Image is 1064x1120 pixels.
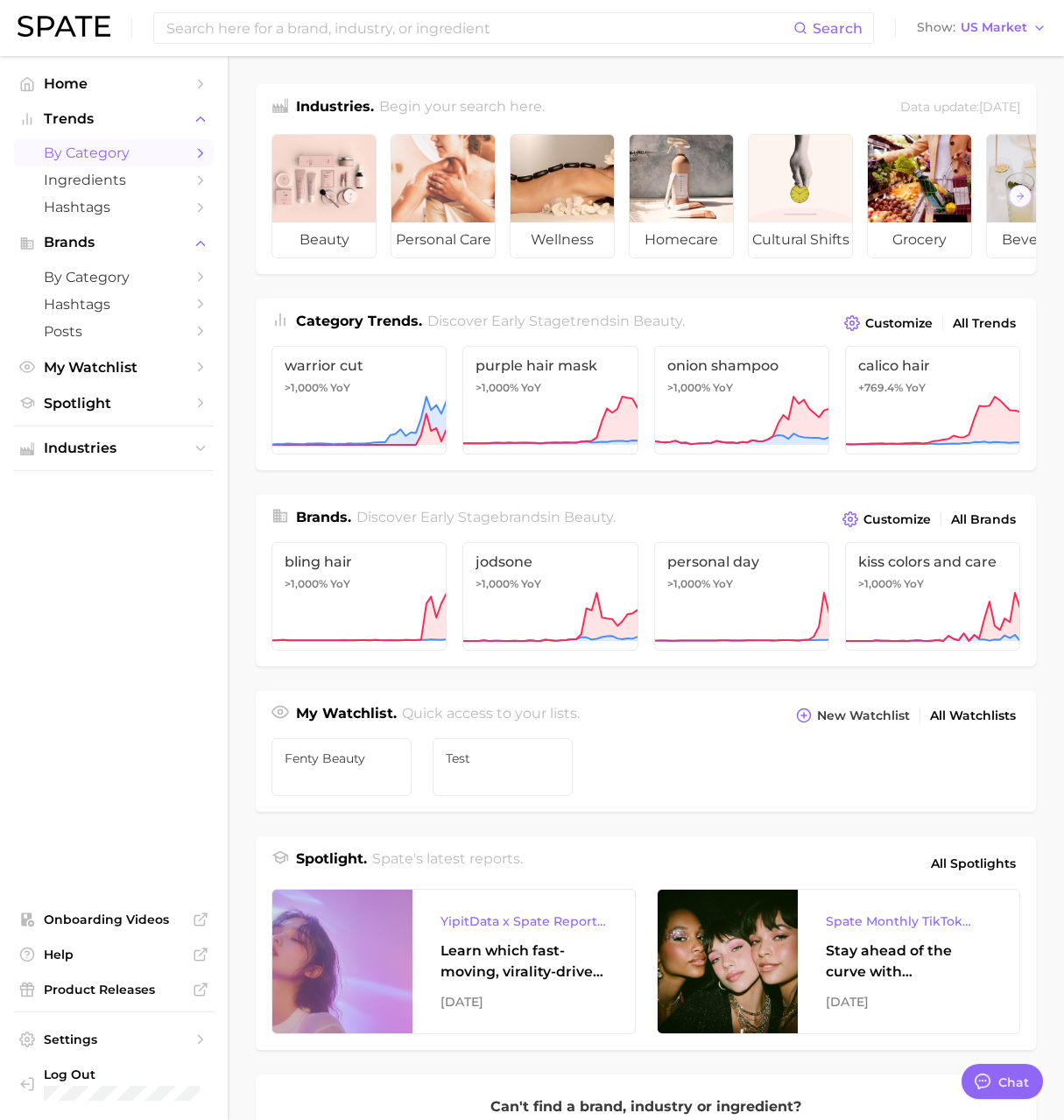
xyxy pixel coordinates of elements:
[296,96,374,120] h1: Industries.
[476,381,518,394] span: >1,000%
[44,982,184,997] span: Product Releases
[445,1095,848,1118] p: Can't find a brand, industry or ingredient?
[18,16,110,37] img: SPATE
[521,577,541,591] span: YoY
[379,96,545,120] h2: Begin your search here.
[749,222,852,257] span: cultural shifts
[840,311,937,335] button: Customize
[792,703,914,728] button: New Watchlist
[826,991,992,1012] div: [DATE]
[402,703,580,728] h2: Quick access to your lists.
[667,577,710,590] span: >1,000%
[654,346,829,454] a: onion shampoo>1,000% YoY
[44,395,184,412] span: Spotlight
[838,507,935,532] button: Customize
[817,708,910,723] span: New Watchlist
[330,577,350,591] span: YoY
[904,577,924,591] span: YoY
[14,70,214,97] a: Home
[44,111,184,127] span: Trends
[44,947,184,962] span: Help
[867,134,972,258] a: grocery
[44,235,184,250] span: Brands
[476,357,624,374] span: purple hair mask
[14,229,214,256] button: Brands
[440,991,607,1012] div: [DATE]
[510,134,615,258] a: wellness
[356,509,616,525] span: Discover Early Stage brands in .
[44,323,184,340] span: Posts
[913,17,1051,39] button: ShowUS Market
[271,542,447,651] a: bling hair>1,000% YoY
[296,509,351,525] span: Brands .
[826,940,992,983] div: Stay ahead of the curve with [PERSON_NAME]’s latest monthly tracker, spotlighting the fastest-gro...
[927,849,1020,878] a: All Spotlights
[14,390,214,417] a: Spotlight
[14,941,214,968] a: Help
[858,577,901,590] span: >1,000%
[667,553,816,570] span: personal day
[440,940,607,983] div: Learn which fast-moving, virality-driven brands are leading the pack, the risks of viral growth, ...
[868,222,971,257] span: grocery
[44,296,184,313] span: Hashtags
[285,553,433,570] span: bling hair
[14,139,214,166] a: by Category
[44,440,184,456] span: Industries
[296,849,367,878] h1: Spotlight.
[44,199,184,215] span: Hashtags
[272,222,376,257] span: beauty
[44,1067,200,1082] span: Log Out
[564,509,613,525] span: beauty
[14,106,214,132] button: Trends
[391,222,495,257] span: personal care
[657,889,1021,1034] a: Spate Monthly TikTok Brands TrackerStay ahead of the curve with [PERSON_NAME]’s latest monthly tr...
[826,911,992,932] div: Spate Monthly TikTok Brands Tracker
[476,577,518,590] span: >1,000%
[14,906,214,933] a: Onboarding Videos
[271,889,636,1034] a: YipitData x Spate Report Virality-Driven Brands Are Taking a Slice of the Beauty PieLearn which f...
[285,577,328,590] span: >1,000%
[654,542,829,651] a: personal day>1,000% YoY
[629,134,734,258] a: homecare
[748,134,853,258] a: cultural shifts
[44,912,184,927] span: Onboarding Videos
[14,194,214,221] a: Hashtags
[440,911,607,932] div: YipitData x Spate Report Virality-Driven Brands Are Taking a Slice of the Beauty Pie
[330,381,350,395] span: YoY
[948,312,1020,335] a: All Trends
[713,577,733,591] span: YoY
[900,96,1020,120] div: Data update: [DATE]
[865,316,933,331] span: Customize
[285,381,328,394] span: >1,000%
[858,381,903,394] span: +769.4%
[14,166,214,194] a: Ingredients
[271,346,447,454] a: warrior cut>1,000% YoY
[633,313,682,329] span: beauty
[433,738,573,796] a: Test
[953,316,1016,331] span: All Trends
[285,751,398,765] span: Fenty Beauty
[462,542,638,651] a: jodsone>1,000% YoY
[905,381,926,395] span: YoY
[285,357,433,374] span: warrior cut
[713,381,733,395] span: YoY
[511,222,614,257] span: wellness
[476,553,624,570] span: jodsone
[44,359,184,376] span: My Watchlist
[813,20,863,37] span: Search
[14,318,214,345] a: Posts
[446,751,560,765] span: Test
[845,542,1020,651] a: kiss colors and care>1,000% YoY
[14,354,214,381] a: My Watchlist
[14,435,214,461] button: Industries
[951,512,1016,527] span: All Brands
[372,849,523,878] h2: Spate's latest reports.
[858,357,1007,374] span: calico hair
[931,853,1016,874] span: All Spotlights
[296,313,422,329] span: Category Trends .
[14,976,214,1003] a: Product Releases
[858,553,1007,570] span: kiss colors and care
[44,1032,184,1047] span: Settings
[44,75,184,92] span: Home
[926,704,1020,728] a: All Watchlists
